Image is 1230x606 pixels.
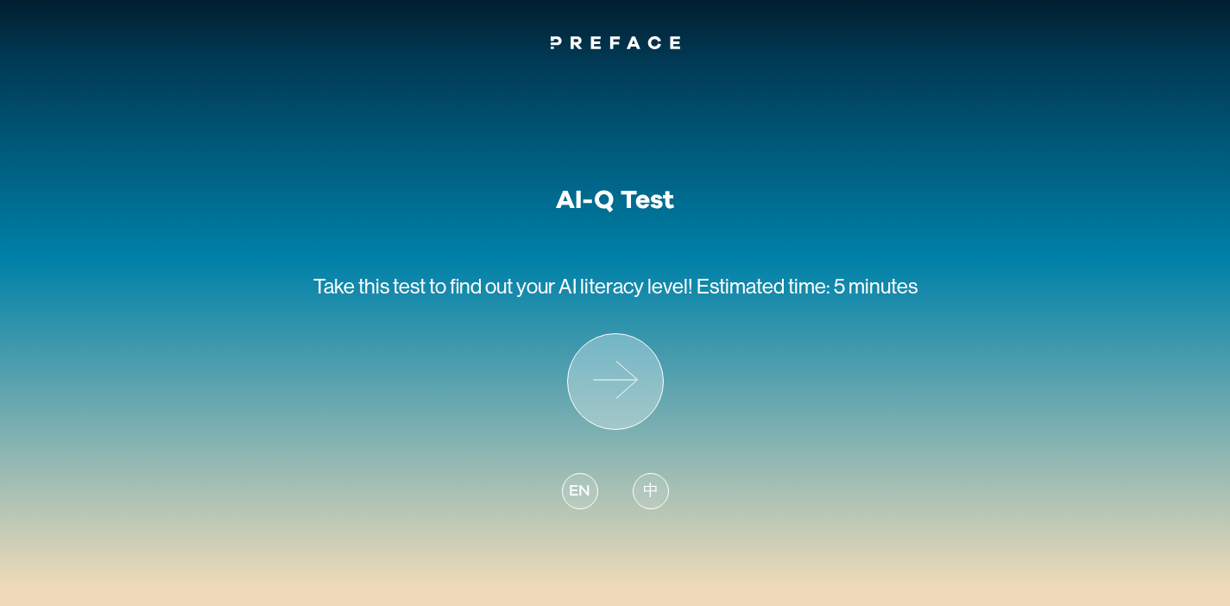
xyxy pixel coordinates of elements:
[643,480,659,503] span: 中
[313,275,446,298] span: Take this test to
[556,185,674,216] h1: AI-Q Test
[569,480,590,503] span: EN
[697,275,918,298] span: Estimated time: 5 minutes
[450,275,693,298] span: find out your AI literacy level!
